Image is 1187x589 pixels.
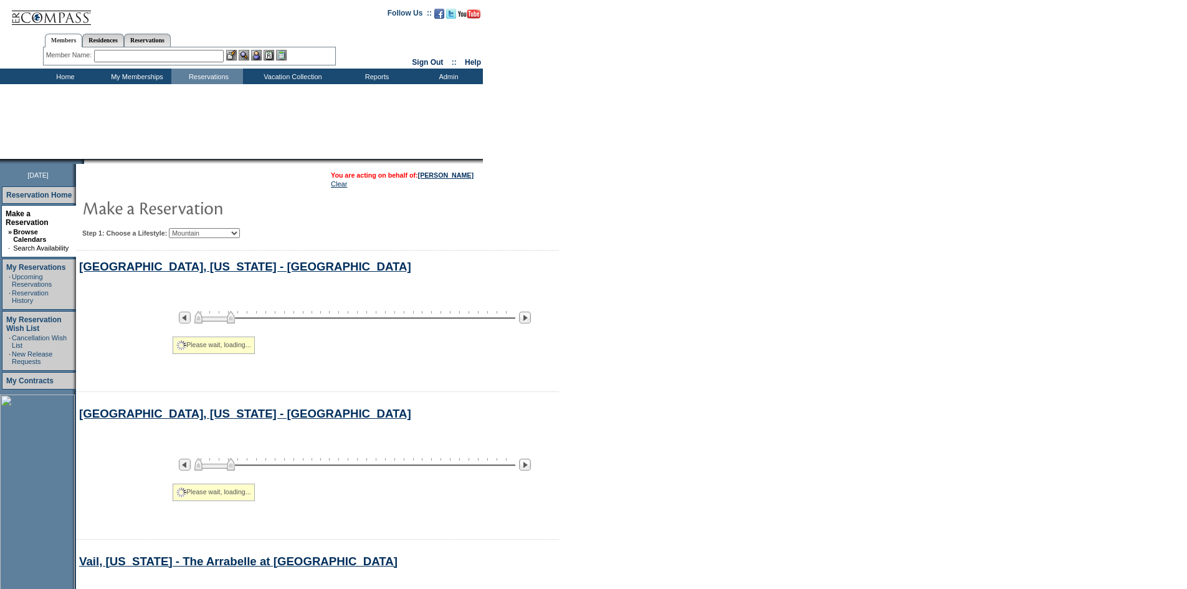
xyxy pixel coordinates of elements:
[79,260,411,273] a: [GEOGRAPHIC_DATA], [US_STATE] - [GEOGRAPHIC_DATA]
[179,459,191,471] img: Previous
[6,191,72,199] a: Reservation Home
[458,12,480,20] a: Subscribe to our YouTube Channel
[446,12,456,20] a: Follow us on Twitter
[519,312,531,323] img: Next
[46,50,94,60] div: Member Name:
[13,244,69,252] a: Search Availability
[6,263,65,272] a: My Reservations
[243,69,340,84] td: Vacation Collection
[13,228,46,243] a: Browse Calendars
[331,180,347,188] a: Clear
[446,9,456,19] img: Follow us on Twitter
[8,228,12,236] b: »
[79,555,398,568] a: Vail, [US_STATE] - The Arrabelle at [GEOGRAPHIC_DATA]
[82,229,167,237] b: Step 1: Choose a Lifestyle:
[100,69,171,84] td: My Memberships
[45,34,83,47] a: Members
[82,34,124,47] a: Residences
[173,337,255,354] div: Please wait, loading...
[434,9,444,19] img: Become our fan on Facebook
[179,312,191,323] img: Previous
[171,69,243,84] td: Reservations
[6,209,49,227] a: Make a Reservation
[452,58,457,67] span: ::
[6,315,62,333] a: My Reservation Wish List
[276,50,287,60] img: b_calculator.gif
[226,50,237,60] img: b_edit.gif
[173,484,255,501] div: Please wait, loading...
[9,273,11,288] td: ·
[12,334,67,349] a: Cancellation Wish List
[12,273,52,288] a: Upcoming Reservations
[331,171,474,179] span: You are acting on behalf of:
[28,69,100,84] td: Home
[251,50,262,60] img: Impersonate
[176,340,186,350] img: spinner2.gif
[12,350,52,365] a: New Release Requests
[176,487,186,497] img: spinner2.gif
[9,350,11,365] td: ·
[340,69,411,84] td: Reports
[411,69,483,84] td: Admin
[124,34,171,47] a: Reservations
[84,159,85,164] img: blank.gif
[12,289,49,304] a: Reservation History
[412,58,443,67] a: Sign Out
[79,407,411,420] a: [GEOGRAPHIC_DATA], [US_STATE] - [GEOGRAPHIC_DATA]
[519,459,531,471] img: Next
[8,244,12,252] td: ·
[418,171,474,179] a: [PERSON_NAME]
[9,334,11,349] td: ·
[458,9,480,19] img: Subscribe to our YouTube Channel
[6,376,54,385] a: My Contracts
[239,50,249,60] img: View
[434,12,444,20] a: Become our fan on Facebook
[465,58,481,67] a: Help
[27,171,49,179] span: [DATE]
[9,289,11,304] td: ·
[80,159,84,164] img: promoShadowLeftCorner.gif
[82,195,331,220] img: pgTtlMakeReservation.gif
[264,50,274,60] img: Reservations
[388,7,432,22] td: Follow Us ::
